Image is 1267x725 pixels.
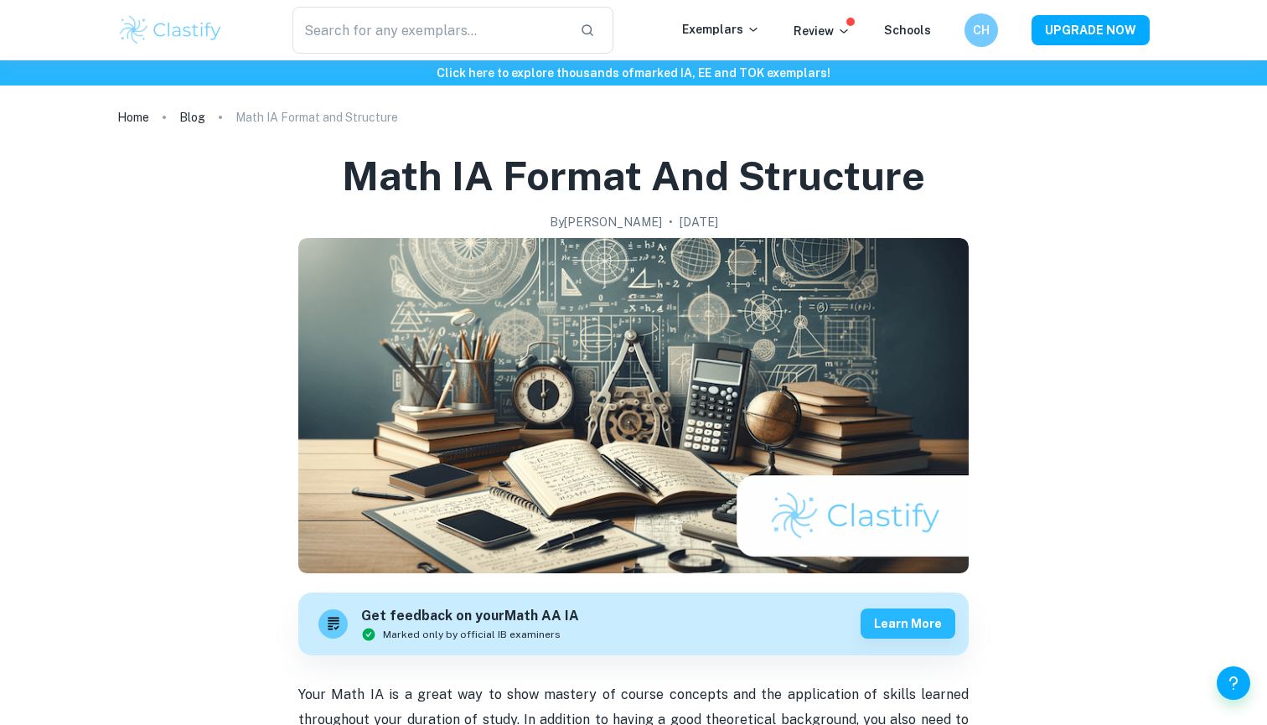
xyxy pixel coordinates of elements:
[179,106,205,129] a: Blog
[361,606,579,627] h6: Get feedback on your Math AA IA
[298,593,969,655] a: Get feedback on yourMath AA IAMarked only by official IB examinersLearn more
[235,108,398,127] p: Math IA Format and Structure
[964,13,998,47] button: CH
[292,7,566,54] input: Search for any exemplars...
[861,608,955,639] button: Learn more
[972,21,991,39] h6: CH
[117,106,149,129] a: Home
[550,213,662,231] h2: By [PERSON_NAME]
[669,213,673,231] p: •
[682,20,760,39] p: Exemplars
[1032,15,1150,45] button: UPGRADE NOW
[680,213,718,231] h2: [DATE]
[383,627,561,642] span: Marked only by official IB examiners
[298,238,969,573] img: Math IA Format and Structure cover image
[884,23,931,37] a: Schools
[3,64,1264,82] h6: Click here to explore thousands of marked IA, EE and TOK exemplars !
[1217,666,1250,700] button: Help and Feedback
[342,149,925,203] h1: Math IA Format and Structure
[794,22,851,40] p: Review
[117,13,224,47] img: Clastify logo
